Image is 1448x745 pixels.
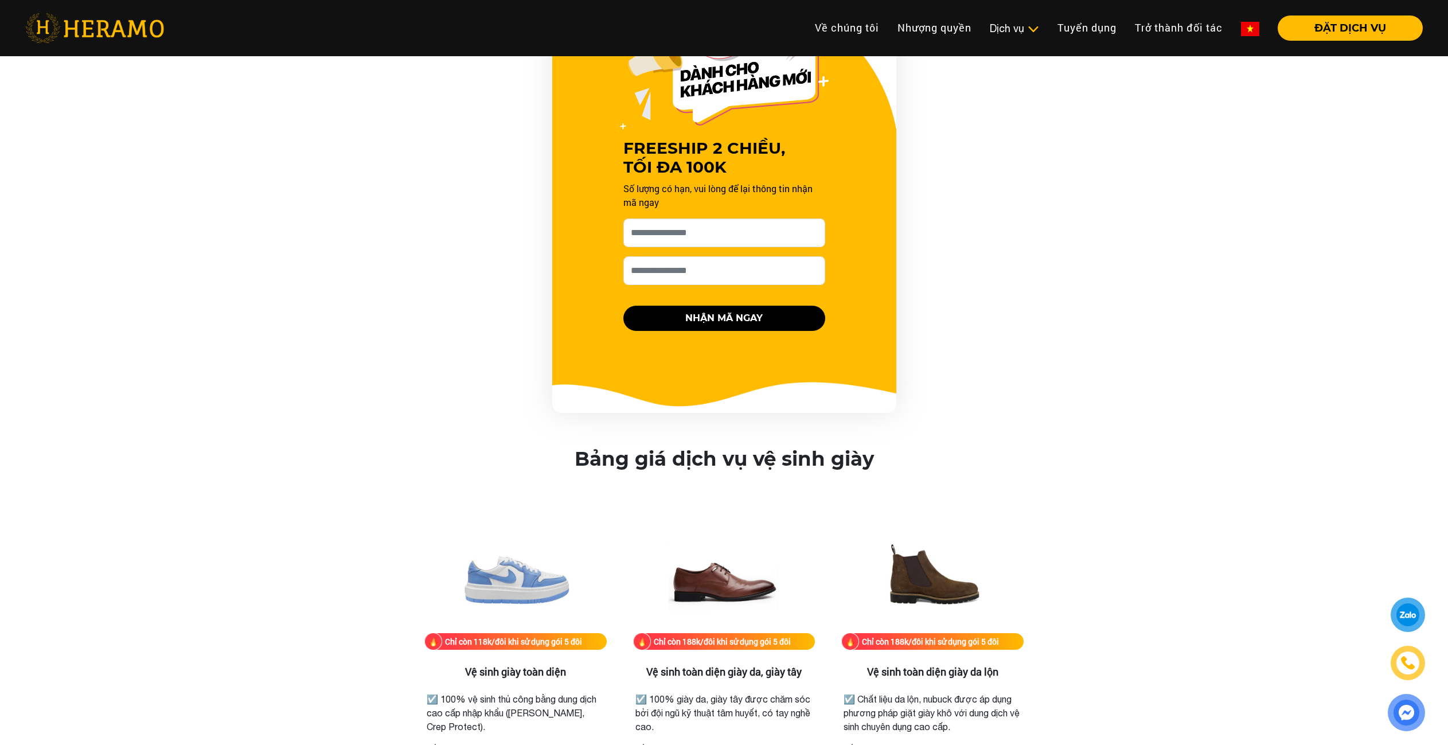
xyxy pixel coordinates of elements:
a: ĐẶT DỊCH VỤ [1269,23,1423,33]
img: phone-icon [1401,656,1415,670]
img: subToggleIcon [1027,24,1039,35]
a: phone-icon [1391,646,1425,680]
div: Chỉ còn 188k/đôi khi sử dụng gói 5 đôi [862,635,999,648]
img: Vệ sinh toàn diện giày da, giày tây [666,518,781,633]
img: vn-flag.png [1241,22,1259,36]
h3: Vệ sinh giày toàn diện [424,666,607,678]
p: Số lượng có hạn, vui lòng để lại thông tin nhận mã ngay [623,182,825,209]
h2: Bảng giá dịch vụ vệ sinh giày [575,447,874,471]
a: Trở thành đối tác [1126,15,1232,40]
p: ☑️ 100% vệ sinh thủ công bằng dung dịch cao cấp nhập khẩu ([PERSON_NAME], Crep Protect). [427,692,604,734]
img: Vệ sinh toàn diện giày da lộn [875,518,990,633]
button: NHẬN MÃ NGAY [623,306,825,331]
h3: Vệ sinh toàn diện giày da lộn [841,666,1024,678]
img: Vệ sinh giày toàn diện [458,518,573,633]
a: Về chúng tôi [806,15,888,40]
img: fire.png [633,633,651,650]
div: Dịch vụ [990,21,1039,36]
div: Chỉ còn 188k/đôi khi sử dụng gói 5 đôi [654,635,791,648]
img: fire.png [841,633,859,650]
div: Chỉ còn 118k/đôi khi sử dụng gói 5 đôi [445,635,582,648]
img: Offer Header [620,5,829,130]
a: Tuyển dụng [1048,15,1126,40]
h3: FREESHIP 2 CHIỀU, TỐI ĐA 100K [623,139,825,177]
h3: Vệ sinh toàn diện giày da, giày tây [633,666,815,678]
img: fire.png [424,633,442,650]
button: ĐẶT DỊCH VỤ [1278,15,1423,41]
img: heramo-logo.png [25,13,164,43]
a: Nhượng quyền [888,15,981,40]
p: ☑️ 100% giày da, giày tây được chăm sóc bởi đội ngũ kỹ thuật tâm huyết, có tay nghề cao. [635,692,813,734]
p: ☑️ Chất liệu da lộn, nubuck được áp dụng phương pháp giặt giày khô với dung dịch vệ sinh chuyên d... [844,692,1021,734]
